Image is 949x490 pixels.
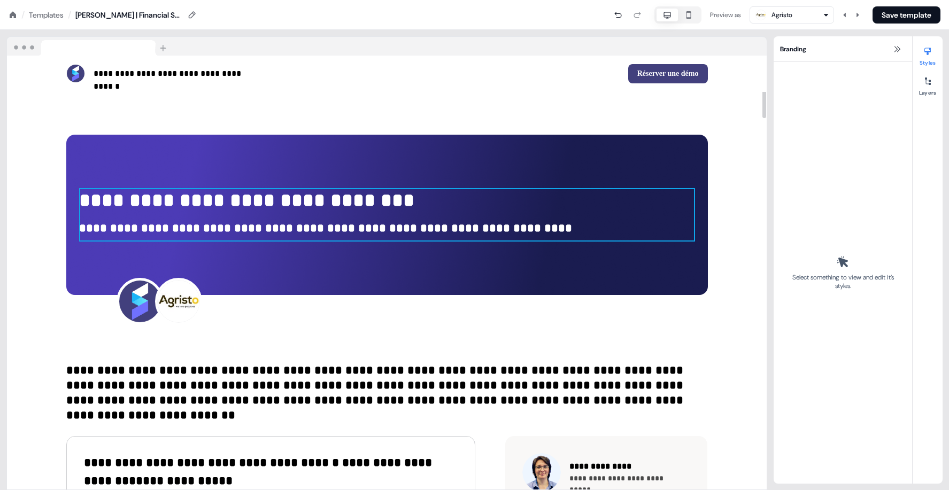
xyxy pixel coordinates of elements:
[68,9,71,21] div: /
[873,6,940,24] button: Save template
[29,10,64,20] a: Templates
[710,10,741,20] div: Preview as
[628,64,708,83] button: Réserver une démo
[774,36,912,62] div: Branding
[75,10,182,20] div: [PERSON_NAME] | Financial Services | FR
[771,10,792,20] div: Agristo
[7,37,171,56] img: Browser topbar
[391,64,708,83] div: Réserver une démo
[750,6,834,24] button: Agristo
[21,9,25,21] div: /
[913,43,943,66] button: Styles
[789,273,897,290] div: Select something to view and edit it’s styles.
[913,73,943,96] button: Layers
